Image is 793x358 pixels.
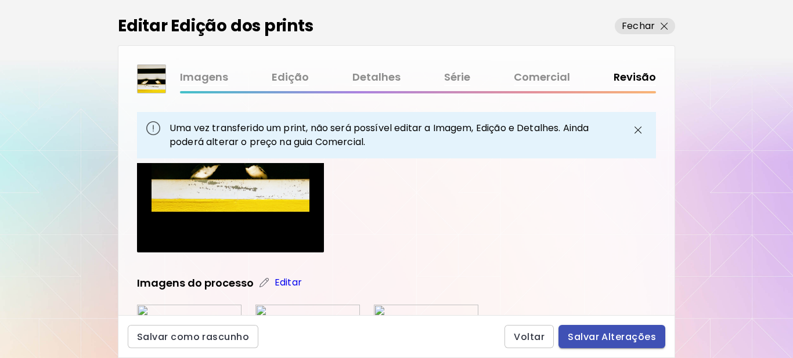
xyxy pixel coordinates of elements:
p: Uma vez transferido um print, não será possível editar a Imagem, Edição e Detalhes. Ainda poderá ... [160,121,629,149]
p: Editar [275,276,302,290]
button: dismiss [629,121,647,139]
img: edit [258,277,270,288]
span: Voltar [514,331,545,343]
a: Imagens [180,69,228,86]
a: Detalhes [352,69,401,86]
h5: Imagens do processo [137,276,254,291]
span: Salvar Alterações [568,331,656,343]
a: Editar [258,276,293,290]
img: dismiss [631,123,645,137]
a: Série [444,69,470,86]
button: Voltar [504,325,554,348]
span: Salvar como rascunho [137,331,249,343]
a: Comercial [514,69,570,86]
a: Edição [272,69,309,86]
button: Salvar como rascunho [128,325,258,348]
img: thumbnail [138,65,165,93]
button: Salvar Alterações [558,325,665,348]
